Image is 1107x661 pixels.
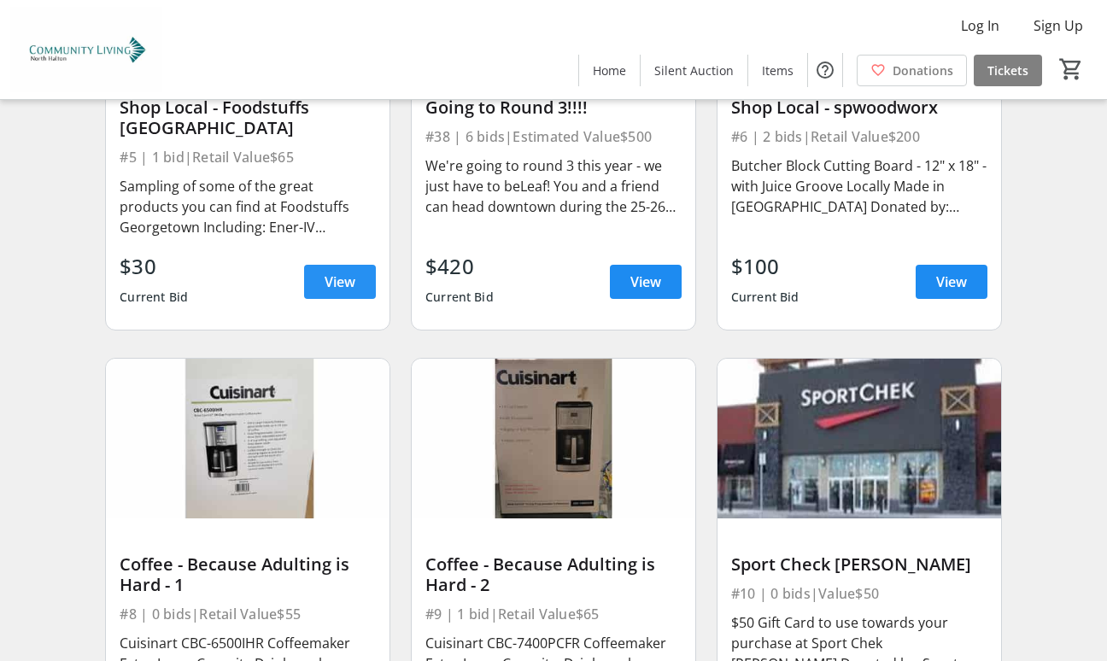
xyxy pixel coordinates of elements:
div: $420 [425,251,494,282]
button: Help [808,53,842,87]
span: Donations [893,61,953,79]
div: #10 | 0 bids | Value $50 [731,582,987,605]
img: Sport Check Milton [717,359,1001,518]
div: Current Bid [731,282,799,313]
div: We're going to round 3 this year - we just have to beLeaf! You and a friend can head downtown dur... [425,155,682,217]
div: Coffee - Because Adulting is Hard - 2 [425,554,682,595]
span: Items [762,61,794,79]
div: $30 [120,251,188,282]
img: Coffee - Because Adulting is Hard - 1 [106,359,389,518]
a: Home [579,55,640,86]
div: #9 | 1 bid | Retail Value $65 [425,602,682,626]
div: $100 [731,251,799,282]
div: #6 | 2 bids | Retail Value $200 [731,125,987,149]
div: Shop Local - Foodstuffs [GEOGRAPHIC_DATA] [120,97,376,138]
a: Donations [857,55,967,86]
div: Sport Check [PERSON_NAME] [731,554,987,575]
div: #8 | 0 bids | Retail Value $55 [120,602,376,626]
div: Sampling of some of the great products you can find at Foodstuffs Georgetown Including: Ener-IV E... [120,176,376,237]
a: Silent Auction [641,55,747,86]
span: Tickets [987,61,1028,79]
span: Silent Auction [654,61,734,79]
div: Going to Round 3!!!! [425,97,682,118]
div: Butcher Block Cutting Board - 12" x 18" - with Juice Groove Locally Made in [GEOGRAPHIC_DATA] Don... [731,155,987,217]
span: View [325,272,355,292]
a: View [304,265,376,299]
div: Coffee - Because Adulting is Hard - 1 [120,554,376,595]
a: View [610,265,682,299]
div: Shop Local - spwoodworx [731,97,987,118]
img: Community Living North Halton's Logo [10,7,162,92]
span: Home [593,61,626,79]
button: Cart [1056,54,1086,85]
span: Sign Up [1034,15,1083,36]
div: #38 | 6 bids | Estimated Value $500 [425,125,682,149]
img: Coffee - Because Adulting is Hard - 2 [412,359,695,518]
a: View [916,265,987,299]
span: Log In [961,15,999,36]
button: Sign Up [1020,12,1097,39]
span: View [630,272,661,292]
div: Current Bid [425,282,494,313]
div: #5 | 1 bid | Retail Value $65 [120,145,376,169]
a: Items [748,55,807,86]
div: Current Bid [120,282,188,313]
span: View [936,272,967,292]
a: Tickets [974,55,1042,86]
button: Log In [947,12,1013,39]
